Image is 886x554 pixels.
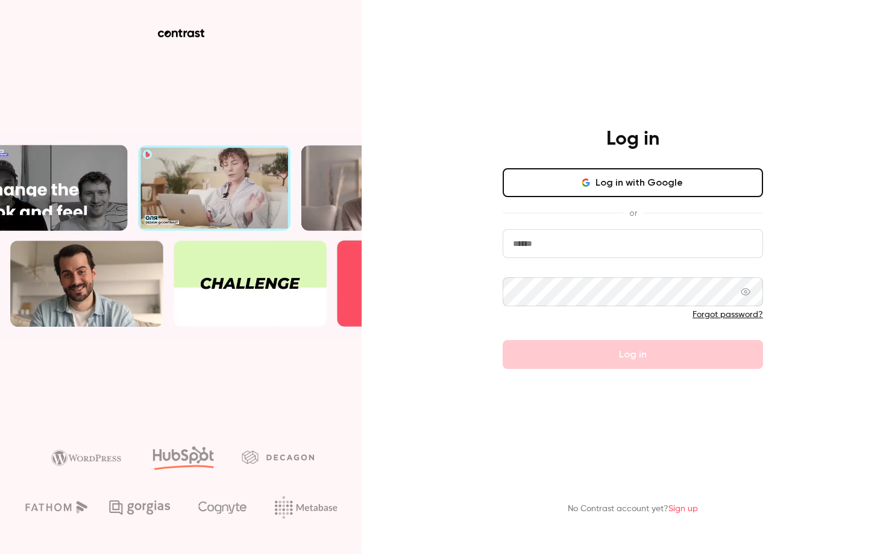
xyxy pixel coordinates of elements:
[606,127,659,151] h4: Log in
[242,450,314,464] img: decagon
[693,310,763,319] a: Forgot password?
[503,168,763,197] button: Log in with Google
[568,503,698,515] p: No Contrast account yet?
[668,505,698,513] a: Sign up
[623,207,643,219] span: or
